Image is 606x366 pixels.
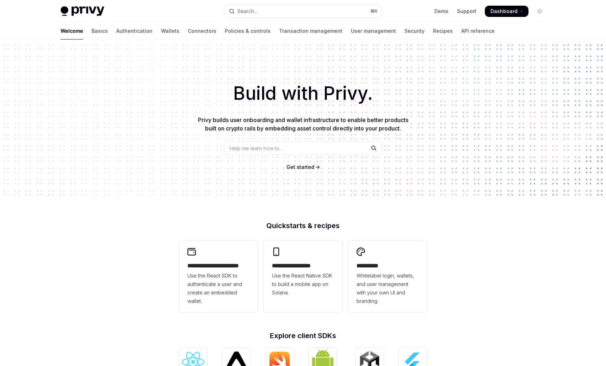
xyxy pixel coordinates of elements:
a: Connectors [188,23,216,39]
a: Demo [434,8,449,15]
a: Transaction management [279,23,342,39]
span: Help me learn how to… [230,145,283,152]
span: Use the React SDK to authenticate a user and create an embedded wallet. [187,272,249,305]
h2: Quickstarts & recipes [179,222,427,229]
a: Recipes [433,23,453,39]
a: Policies & controls [225,23,271,39]
a: Welcome [61,23,83,39]
img: light logo [61,6,104,16]
a: **** **** **** ***Use the React Native SDK to build a mobile app on Solana. [264,240,342,312]
a: Wallets [161,23,179,39]
span: Whitelabel login, wallets, and user management with your own UI and branding. [357,272,419,305]
h2: Explore client SDKs [179,332,427,339]
a: Security [404,23,425,39]
div: Search... [237,7,257,16]
button: Open search [224,5,382,18]
a: **** *****Whitelabel login, wallets, and user management with your own UI and branding. [348,240,427,312]
a: Basics [92,23,108,39]
h1: Build with Privy. [11,80,595,107]
a: User management [351,23,396,39]
a: Support [457,8,476,15]
span: Get started [286,164,314,170]
a: Dashboard [485,6,528,17]
span: Privy builds user onboarding and wallet infrastructure to enable better products built on crypto ... [198,116,408,132]
span: Use the React Native SDK to build a mobile app on Solana. [272,272,334,297]
a: Authentication [116,23,153,39]
button: Toggle dark mode [534,6,545,17]
a: Get started [286,164,314,171]
span: ⌘ K [370,8,378,14]
a: API reference [461,23,495,39]
span: Dashboard [490,8,518,15]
